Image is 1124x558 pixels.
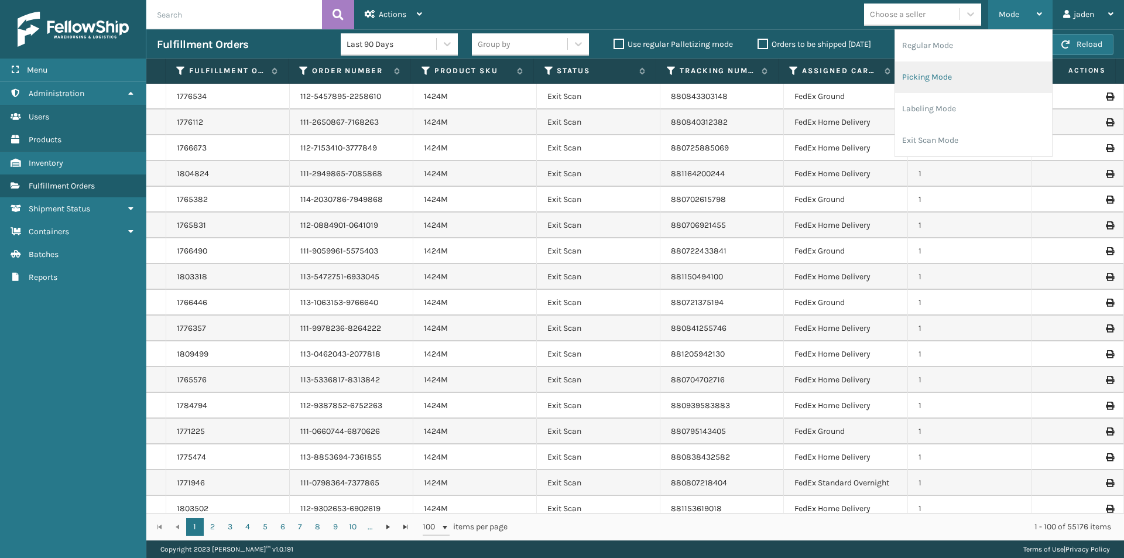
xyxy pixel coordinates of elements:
[290,367,413,393] td: 113-5336817-8313842
[29,272,57,282] span: Reports
[870,8,926,20] div: Choose a seller
[908,419,1032,444] td: 1
[379,9,406,19] span: Actions
[537,290,660,316] td: Exit Scan
[671,220,726,230] a: 880706921455
[362,518,379,536] a: ...
[680,66,756,76] label: Tracking Number
[671,117,728,127] a: 880840312382
[177,426,205,437] a: 1771225
[671,194,726,204] a: 880702615798
[1050,34,1113,55] button: Reload
[290,238,413,264] td: 111-9059961-5575403
[27,65,47,75] span: Menu
[423,521,440,533] span: 100
[347,38,437,50] div: Last 90 Days
[383,522,393,532] span: Go to the next page
[424,91,448,101] a: 1424M
[379,518,397,536] a: Go to the next page
[524,521,1111,533] div: 1 - 100 of 55176 items
[614,39,733,49] label: Use regular Palletizing mode
[177,91,207,102] a: 1776534
[784,419,907,444] td: FedEx Ground
[290,187,413,213] td: 114-2030786-7949868
[177,323,206,334] a: 1776357
[327,518,344,536] a: 9
[671,246,727,256] a: 880722433841
[895,61,1052,93] li: Picking Mode
[424,117,448,127] a: 1424M
[1023,545,1064,553] a: Terms of Use
[424,426,448,436] a: 1424M
[434,66,510,76] label: Product SKU
[424,452,448,462] a: 1424M
[290,161,413,187] td: 111-2949865-7085868
[424,400,448,410] a: 1424M
[908,161,1032,187] td: 1
[177,503,208,515] a: 1803502
[274,518,292,536] a: 6
[784,444,907,470] td: FedEx Home Delivery
[671,272,723,282] a: 881150494100
[908,187,1032,213] td: 1
[177,374,207,386] a: 1765576
[908,316,1032,341] td: 1
[239,518,256,536] a: 4
[1027,61,1113,80] span: Actions
[424,297,448,307] a: 1424M
[537,161,660,187] td: Exit Scan
[537,444,660,470] td: Exit Scan
[290,84,413,109] td: 112-5457895-2258610
[537,135,660,161] td: Exit Scan
[908,341,1032,367] td: 1
[290,135,413,161] td: 112-7153410-3777849
[221,518,239,536] a: 3
[671,400,730,410] a: 880939583883
[1106,247,1113,255] i: Print Label
[671,323,727,333] a: 880841255746
[478,38,510,50] div: Group by
[177,117,203,128] a: 1776112
[671,169,725,179] a: 881164200244
[537,109,660,135] td: Exit Scan
[177,142,207,154] a: 1766673
[1106,453,1113,461] i: Print Label
[537,419,660,444] td: Exit Scan
[537,264,660,290] td: Exit Scan
[1106,350,1113,358] i: Print Label
[557,66,633,76] label: Status
[537,213,660,238] td: Exit Scan
[177,348,208,360] a: 1809499
[290,393,413,419] td: 112-9387852-6752263
[802,66,878,76] label: Assigned Carrier Service
[1106,376,1113,384] i: Print Label
[784,187,907,213] td: FedEx Ground
[671,143,729,153] a: 880725885069
[312,66,388,76] label: Order Number
[1106,170,1113,178] i: Print Label
[256,518,274,536] a: 5
[177,477,205,489] a: 1771946
[537,470,660,496] td: Exit Scan
[1023,540,1110,558] div: |
[758,39,871,49] label: Orders to be shipped [DATE]
[401,522,410,532] span: Go to the last page
[290,290,413,316] td: 113-1063153-9766640
[290,444,413,470] td: 113-8853694-7361855
[29,88,84,98] span: Administration
[18,12,129,47] img: logo
[29,227,69,237] span: Containers
[189,66,265,76] label: Fulfillment Order Id
[671,375,725,385] a: 880704702716
[671,349,725,359] a: 881205942130
[29,204,90,214] span: Shipment Status
[177,168,209,180] a: 1804824
[537,187,660,213] td: Exit Scan
[1106,505,1113,513] i: Print Label
[177,220,206,231] a: 1765831
[671,504,722,514] a: 881153619018
[895,125,1052,156] li: Exit Scan Mode
[424,375,448,385] a: 1424M
[537,393,660,419] td: Exit Scan
[1106,118,1113,126] i: Print Label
